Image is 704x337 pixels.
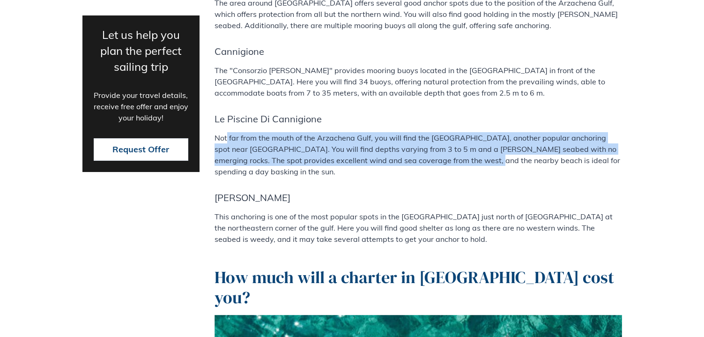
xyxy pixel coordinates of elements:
h4: [PERSON_NAME] [215,192,622,203]
h2: How much will a charter in [GEOGRAPHIC_DATA] cost you? [215,267,622,307]
p: The "Consorzio [PERSON_NAME]" provides mooring buoys located in the [GEOGRAPHIC_DATA] in front of... [215,65,622,98]
p: Not far from the mouth of the Arzachena Gulf, you will find the [GEOGRAPHIC_DATA], another popula... [215,132,622,177]
button: Request Offer [94,138,188,160]
p: Let us help you plan the perfect sailing trip [94,26,188,74]
p: Provide your travel details, receive free offer and enjoy your holiday! [94,89,188,123]
p: This anchoring is one of the most popular spots in the [GEOGRAPHIC_DATA] just north of [GEOGRAPHI... [215,211,622,245]
h4: Cannigione [215,46,622,57]
h4: Le Piscine Di Cannigione [215,113,622,125]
